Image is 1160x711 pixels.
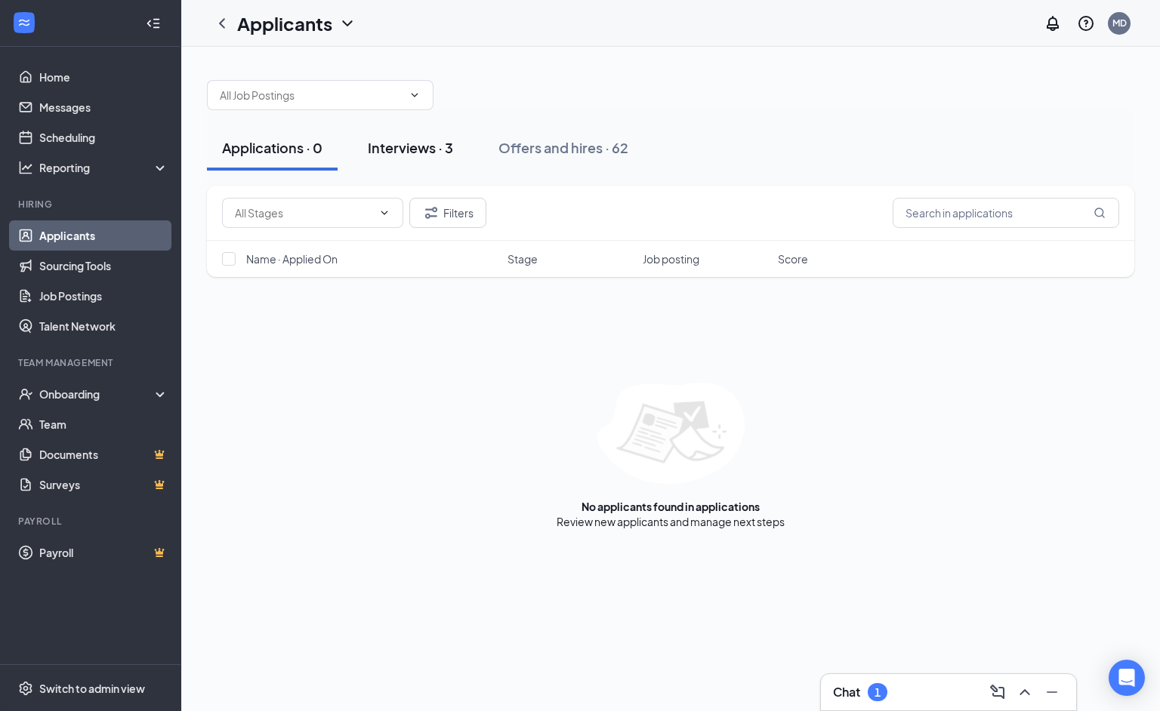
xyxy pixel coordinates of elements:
svg: QuestionInfo [1077,14,1095,32]
svg: ChevronDown [378,207,390,219]
input: Search in applications [893,198,1119,228]
h3: Chat [833,684,860,700]
svg: ChevronDown [338,14,356,32]
div: Team Management [18,356,165,369]
svg: Settings [18,681,33,696]
div: Switch to admin view [39,681,145,696]
div: Hiring [18,198,165,211]
div: No applicants found in applications [582,499,760,514]
svg: Minimize [1043,683,1061,701]
input: All Job Postings [220,87,403,103]
div: MD [1112,17,1127,29]
svg: ComposeMessage [989,683,1007,701]
a: SurveysCrown [39,469,168,500]
a: PayrollCrown [39,537,168,568]
svg: UserCheck [18,386,33,402]
div: Open Intercom Messenger [1109,660,1145,696]
svg: ChevronLeft [213,14,231,32]
a: Scheduling [39,122,168,152]
span: Stage [507,251,538,266]
a: Sourcing Tools [39,251,168,281]
span: Name · Applied On [246,251,338,266]
a: DocumentsCrown [39,439,168,469]
a: Applicants [39,220,168,251]
img: empty-state [597,383,745,484]
a: Job Postings [39,281,168,311]
h1: Applicants [237,11,332,36]
svg: Filter [422,204,440,222]
a: Messages [39,92,168,122]
a: Home [39,62,168,92]
div: 1 [875,686,881,699]
a: Talent Network [39,311,168,341]
svg: WorkstreamLogo [17,15,32,30]
button: ChevronUp [1013,680,1037,704]
div: Payroll [18,515,165,528]
div: Reporting [39,160,169,175]
div: Applications · 0 [222,138,322,157]
input: All Stages [235,205,372,221]
svg: Collapse [146,16,161,31]
svg: ChevronUp [1016,683,1034,701]
a: Team [39,409,168,439]
svg: MagnifyingGlass [1094,207,1106,219]
span: Score [778,251,808,266]
button: Minimize [1040,680,1064,704]
div: Review new applicants and manage next steps [557,514,785,529]
div: Onboarding [39,386,156,402]
svg: Analysis [18,160,33,175]
span: Job posting [643,251,699,266]
button: ComposeMessage [986,680,1010,704]
svg: ChevronDown [409,89,421,101]
button: Filter Filters [409,198,486,228]
div: Offers and hires · 62 [498,138,628,157]
svg: Notifications [1044,14,1062,32]
div: Interviews · 3 [368,138,453,157]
